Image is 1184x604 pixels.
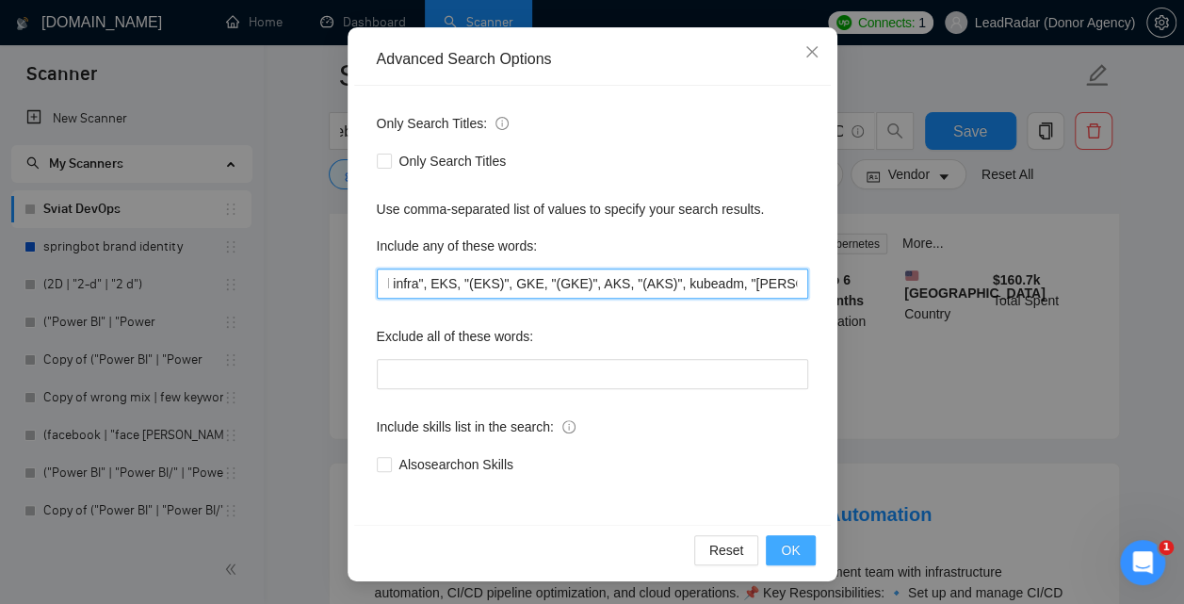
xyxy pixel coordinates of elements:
span: Also search on Skills [392,454,521,475]
span: info-circle [562,420,576,433]
button: Close [787,27,837,78]
span: Reset [709,540,744,561]
span: close [804,44,819,59]
button: Reset [694,535,759,565]
div: Advanced Search Options [377,49,808,70]
div: Use comma-separated list of values to specify your search results. [377,199,808,220]
span: Only Search Titles: [377,113,509,134]
span: info-circle [495,117,509,130]
span: Include skills list in the search: [377,416,576,437]
iframe: Intercom live chat [1120,540,1165,585]
span: OK [781,540,800,561]
button: OK [766,535,815,565]
label: Include any of these words: [377,231,537,261]
label: Exclude all of these words: [377,321,534,351]
span: 1 [1159,540,1174,555]
span: Only Search Titles [392,151,514,171]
